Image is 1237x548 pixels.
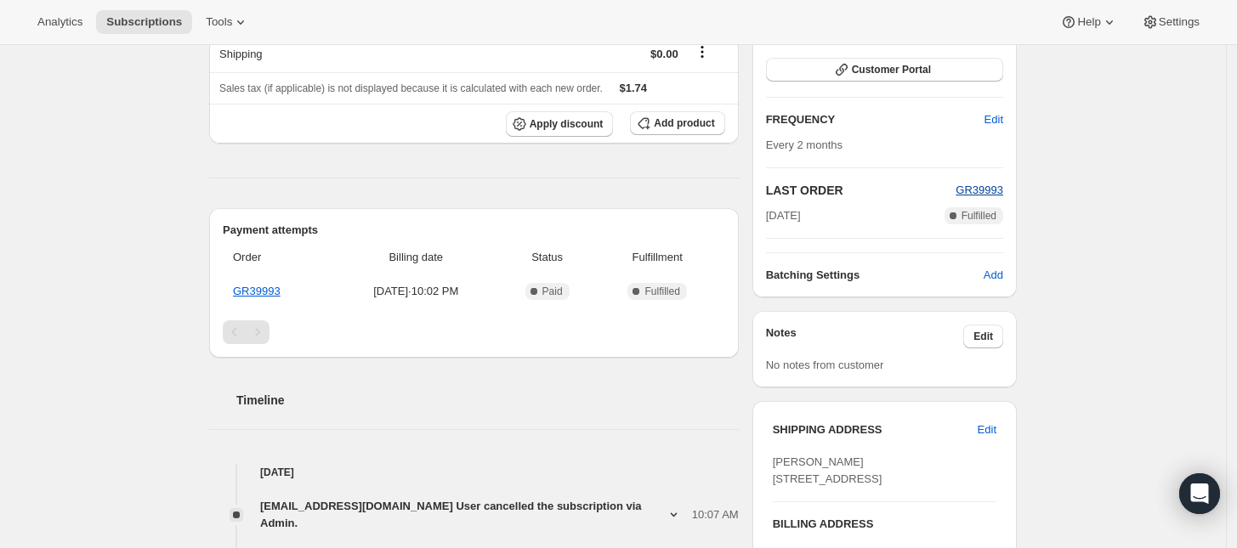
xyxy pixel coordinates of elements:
span: Apply discount [530,117,604,131]
button: Edit [967,416,1007,443]
th: Order [223,239,332,276]
h2: FREQUENCY [766,111,984,128]
span: Edit [978,421,996,438]
span: Customer Portal [852,63,931,76]
span: No notes from customer [766,359,884,371]
button: Customer Portal [766,58,1003,82]
h2: Timeline [236,392,739,409]
a: GR39993 [233,285,281,297]
button: Subscriptions [96,10,192,34]
button: Tools [196,10,259,34]
button: GR39993 [956,182,1003,199]
button: Analytics [27,10,93,34]
button: Add [973,262,1013,289]
span: Paid [542,285,563,298]
span: Edit [984,111,1003,128]
h3: Notes [766,325,964,348]
div: Open Intercom Messenger [1179,473,1220,514]
button: Settings [1132,10,1210,34]
h4: [DATE] [209,464,739,481]
span: 10:07 AM [692,506,739,523]
span: Every 2 months [766,138,843,151]
nav: Pagination [223,320,725,344]
span: Add [984,267,1003,284]
span: $1.74 [620,82,648,94]
span: Fulfilled [962,209,996,223]
button: Edit [963,325,1003,348]
span: Tools [206,15,232,29]
th: Shipping [209,35,465,72]
span: Status [505,249,590,266]
span: [PERSON_NAME] [STREET_ADDRESS] [773,455,882,485]
h3: SHIPPING ADDRESS [773,421,978,438]
span: Sales tax (if applicable) is not displayed because it is calculated with each new order. [219,82,603,94]
span: Add product [654,116,714,130]
span: [EMAIL_ADDRESS][DOMAIN_NAME] User cancelled the subscription via Admin. [260,498,666,532]
span: $0.00 [650,48,678,60]
span: Edit [973,330,993,343]
span: Fulfilled [644,285,679,298]
button: [EMAIL_ADDRESS][DOMAIN_NAME] User cancelled the subscription via Admin. [260,498,682,532]
span: [DATE] · 10:02 PM [338,283,495,300]
button: Shipping actions [689,42,716,61]
h2: Payment attempts [223,222,725,239]
span: Fulfillment [600,249,715,266]
button: Add product [630,111,724,135]
span: Billing date [338,249,495,266]
h2: LAST ORDER [766,182,956,199]
span: Analytics [37,15,82,29]
button: Help [1050,10,1127,34]
a: GR39993 [956,184,1003,196]
button: Edit [974,106,1013,133]
span: Settings [1159,15,1200,29]
button: Apply discount [506,111,614,137]
span: Help [1077,15,1100,29]
h6: Batching Settings [766,267,984,284]
h3: BILLING ADDRESS [773,516,996,533]
span: Subscriptions [106,15,182,29]
span: [DATE] [766,207,801,224]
